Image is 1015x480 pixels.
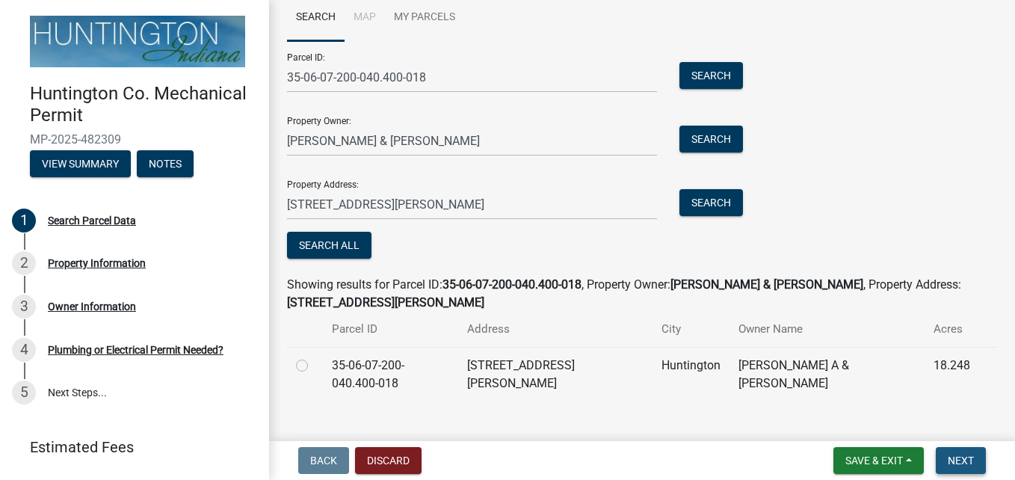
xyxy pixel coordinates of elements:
button: View Summary [30,150,131,177]
button: Search All [287,232,371,259]
button: Back [298,447,349,474]
div: 3 [12,295,36,319]
wm-modal-confirm: Summary [30,159,131,170]
div: Showing results for Parcel ID: , Property Owner: , Property Address: [287,276,997,312]
button: Search [679,126,743,153]
span: Back [310,455,337,467]
td: 35-06-07-200-040.400-018 [323,347,458,401]
div: Property Information [48,258,146,268]
button: Save & Exit [833,447,924,474]
wm-modal-confirm: Notes [137,159,194,170]
div: 2 [12,251,36,275]
h4: Huntington Co. Mechanical Permit [30,83,257,126]
div: 1 [12,209,36,233]
div: Owner Information [48,301,136,312]
span: Save & Exit [845,455,903,467]
td: Huntington [652,347,729,401]
td: [STREET_ADDRESS][PERSON_NAME] [458,347,652,401]
strong: [PERSON_NAME] & [PERSON_NAME] [670,277,863,292]
span: MP-2025-482309 [30,132,239,147]
div: 4 [12,338,36,362]
div: 5 [12,381,36,404]
button: Next [936,447,986,474]
div: Search Parcel Data [48,215,136,226]
th: Owner Name [729,312,925,347]
strong: [STREET_ADDRESS][PERSON_NAME] [287,295,484,310]
th: Address [458,312,652,347]
th: Parcel ID [323,312,458,347]
div: Plumbing or Electrical Permit Needed? [48,345,223,355]
th: City [652,312,729,347]
button: Search [679,189,743,216]
span: Next [948,455,974,467]
button: Notes [137,150,194,177]
a: Estimated Fees [12,432,245,462]
th: Acres [925,312,979,347]
button: Search [679,62,743,89]
strong: 35-06-07-200-040.400-018 [442,277,581,292]
button: Discard [355,447,422,474]
td: [PERSON_NAME] A & [PERSON_NAME] [729,347,925,401]
img: Huntington County, Indiana [30,16,245,67]
td: 18.248 [925,347,979,401]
